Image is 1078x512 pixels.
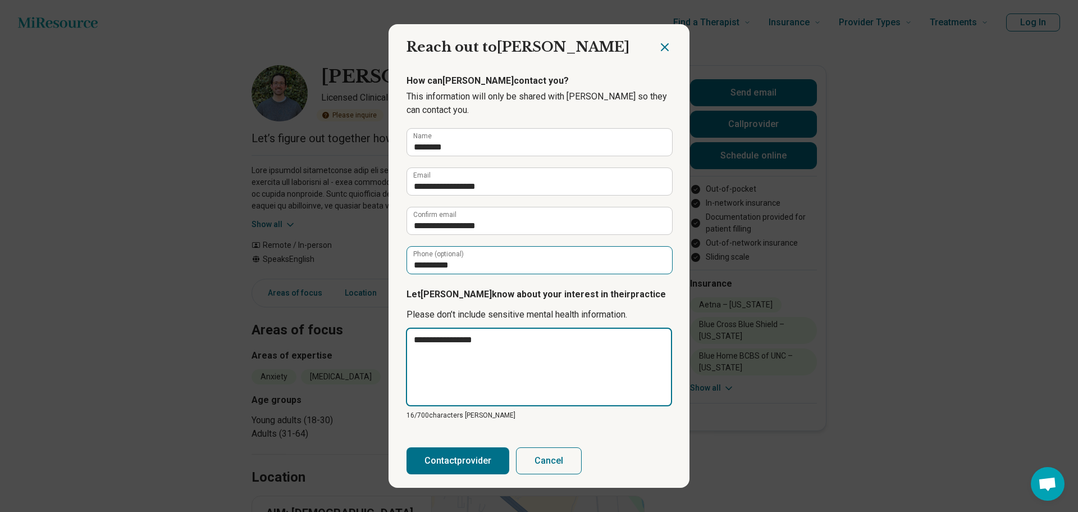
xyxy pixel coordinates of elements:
button: Contactprovider [406,447,509,474]
p: Let [PERSON_NAME] know about your interest in their practice [406,288,672,301]
button: Close dialog [658,40,672,54]
p: How can [PERSON_NAME] contact you? [406,74,672,88]
button: Cancel [516,447,582,474]
label: Phone (optional) [413,251,464,257]
p: 16/ 700 characters [PERSON_NAME] [406,410,672,420]
span: Reach out to [PERSON_NAME] [406,39,629,55]
p: This information will only be shared with [PERSON_NAME] so they can contact you. [406,90,672,117]
label: Name [413,133,432,139]
p: Please don’t include sensitive mental health information. [406,308,672,321]
label: Confirm email [413,211,456,218]
label: Email [413,172,431,179]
